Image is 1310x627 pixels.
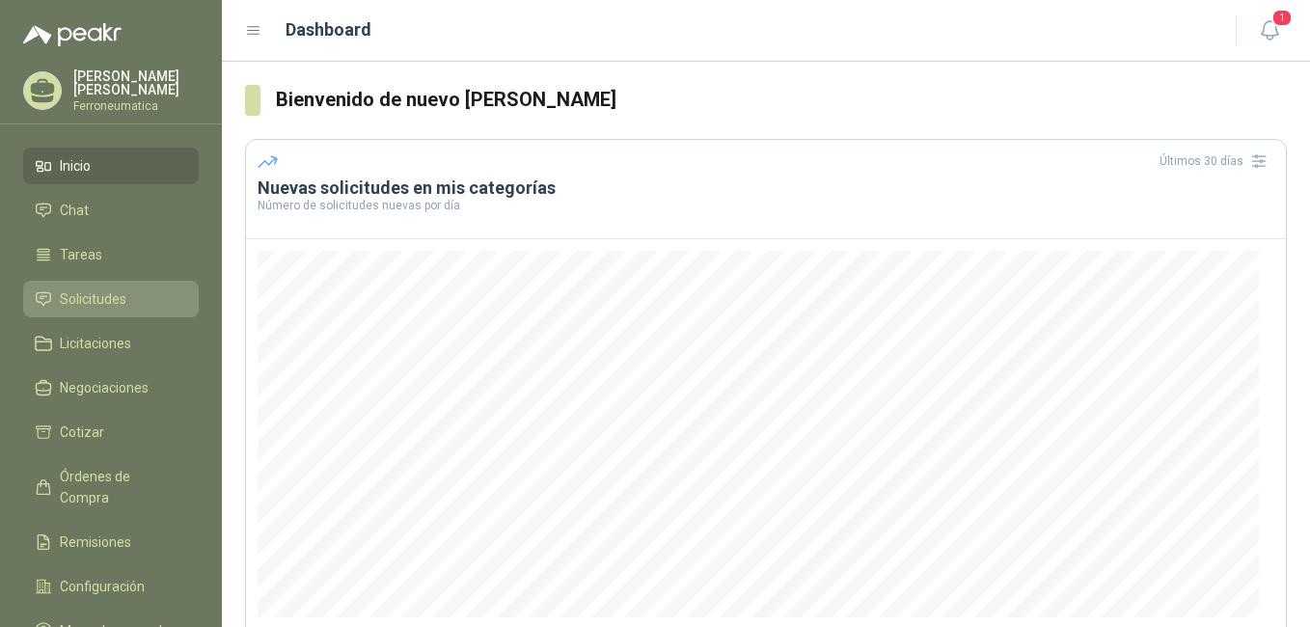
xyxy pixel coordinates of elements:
[23,192,199,229] a: Chat
[23,568,199,605] a: Configuración
[1252,14,1287,48] button: 1
[60,244,102,265] span: Tareas
[60,288,126,310] span: Solicitudes
[60,466,180,508] span: Órdenes de Compra
[1271,9,1293,27] span: 1
[60,333,131,354] span: Licitaciones
[73,69,199,96] p: [PERSON_NAME] [PERSON_NAME]
[23,524,199,560] a: Remisiones
[60,155,91,177] span: Inicio
[60,200,89,221] span: Chat
[23,148,199,184] a: Inicio
[23,325,199,362] a: Licitaciones
[1160,146,1274,177] div: Últimos 30 días
[23,414,199,450] a: Cotizar
[276,85,1287,115] h3: Bienvenido de nuevo [PERSON_NAME]
[23,281,199,317] a: Solicitudes
[23,369,199,406] a: Negociaciones
[60,532,131,553] span: Remisiones
[258,200,1274,211] p: Número de solicitudes nuevas por día
[23,458,199,516] a: Órdenes de Compra
[60,377,149,398] span: Negociaciones
[23,23,122,46] img: Logo peakr
[60,576,145,597] span: Configuración
[258,177,1274,200] h3: Nuevas solicitudes en mis categorías
[286,16,371,43] h1: Dashboard
[60,422,104,443] span: Cotizar
[23,236,199,273] a: Tareas
[73,100,199,112] p: Ferroneumatica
